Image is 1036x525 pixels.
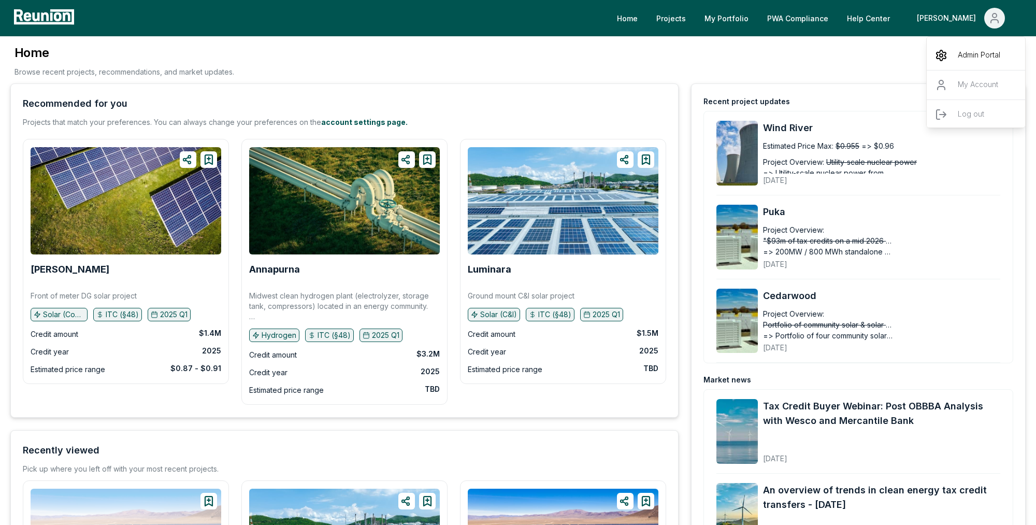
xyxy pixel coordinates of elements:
button: Solar (Community) [31,308,88,321]
button: Solar (C&I) [468,308,520,321]
a: Luminara [468,264,511,275]
img: Tax Credit Buyer Webinar: Post OBBBA Analysis with Wesco and Mercantile Bank [716,399,758,464]
span: Projects that match your preferences. You can always change your preferences on the [23,118,321,126]
p: Log out [958,108,984,121]
p: Front of meter DG solar project [31,291,137,301]
span: $0.955 [836,140,859,151]
a: Admin Portal [927,41,1026,70]
p: 2025 Q1 [593,309,620,320]
button: 2025 Q1 [359,329,402,342]
div: [PERSON_NAME] [927,41,1026,133]
img: Cedarwood [716,289,758,353]
p: ITC (§48) [106,309,139,320]
a: [PERSON_NAME] [31,264,109,275]
img: Luminara [468,147,658,254]
a: Wind River [763,121,1000,135]
div: $3.2M [416,349,440,359]
img: Wind River [716,121,758,186]
img: Annapurna [249,147,440,254]
p: My Account [958,79,998,91]
div: $1.4M [199,328,221,338]
h3: Home [15,45,234,61]
span: => $0.96 [861,140,894,151]
div: Credit amount [31,328,78,340]
p: 2025 Q1 [372,330,399,340]
div: Project Overview: [763,224,824,235]
img: Puka [716,205,758,269]
p: ITC (§48) [538,309,571,320]
div: Market news [703,375,751,385]
div: Project Overview: [763,157,824,167]
p: ITC (§48) [318,330,351,340]
a: Tax Credit Buyer Webinar: Post OBBBA Analysis with Wesco and Mercantile Bank [763,399,1000,428]
div: Credit amount [468,328,515,340]
div: Estimated Price Max: [763,140,833,151]
div: 2025 [639,346,658,356]
a: Annapurna [249,264,300,275]
div: $0.87 - $0.91 [170,363,221,374]
span: => 200MW / 800 MWh standalone [PERSON_NAME] project in [US_STATE]. Spring 2026 PIS with 40% ITC (... [763,246,893,257]
span: => Portfolio of four community solar & solar + storage projects in the [GEOGRAPHIC_DATA]. [763,330,893,341]
img: Whipple [31,147,221,254]
a: Home [609,8,646,29]
div: 2025 [421,366,440,377]
div: Pick up where you left off with your most recent projects. [23,464,219,474]
div: Estimated price range [468,363,542,376]
div: Recommended for you [23,96,127,111]
p: Midwest clean hydrogen plant (electrolyzer, storage tank, compressors) located in an energy commu... [249,291,440,322]
nav: Main [609,8,1026,29]
div: Estimated price range [31,363,105,376]
button: 2025 Q1 [580,308,623,321]
p: Admin Portal [958,49,1000,62]
a: Puka [763,205,1000,219]
a: My Portfolio [696,8,757,29]
p: Solar (Community) [43,309,84,320]
p: 2025 Q1 [160,309,188,320]
div: Credit amount [249,349,297,361]
div: $1.5M [637,328,658,338]
div: Credit year [31,346,69,358]
div: Credit year [249,366,287,379]
button: Hydrogen [249,329,299,342]
button: 2025 Q1 [148,308,191,321]
div: Estimated price range [249,384,324,396]
div: [DATE] [763,446,1000,464]
div: TBD [643,363,658,374]
span: Utility-scale nuclear power [826,157,917,167]
div: Recent project updates [703,96,790,107]
button: [PERSON_NAME] [909,8,1013,29]
p: Hydrogen [262,330,296,340]
div: [PERSON_NAME] [917,8,980,29]
div: Recently viewed [23,443,99,458]
span: Portfolio of community solar & solar + storage projects in the [GEOGRAPHIC_DATA]. [763,319,893,330]
a: An overview of trends in clean energy tax credit transfers - [DATE] [763,483,1000,512]
p: Solar (C&I) [480,309,517,320]
div: Credit year [468,346,506,358]
a: Cedarwood [763,289,1000,303]
div: [DATE] [763,335,931,353]
a: Help Center [839,8,898,29]
p: Ground mount C&I solar project [468,291,574,301]
a: account settings page. [321,118,408,126]
div: [DATE] [763,167,931,186]
div: [DATE] [763,251,931,269]
div: Project Overview: [763,308,824,319]
p: Browse recent projects, recommendations, and market updates. [15,66,234,77]
div: 2025 [202,346,221,356]
a: PWA Compliance [759,8,837,29]
span: "$93m of tax credits on a mid 2026 PIS deal for a project with a 20 year IG toll" [763,235,893,246]
div: TBD [425,384,440,394]
a: Projects [648,8,694,29]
